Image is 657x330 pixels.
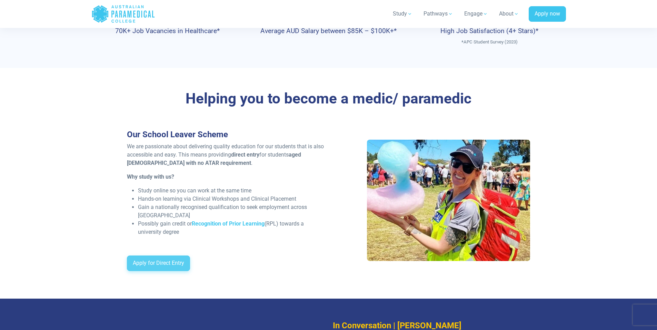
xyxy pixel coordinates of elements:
a: Engage [460,4,492,23]
h4: 70K+ Job Vacancies in Healthcare* [97,27,239,35]
a: Recognition of Prior Learning [192,220,265,227]
a: Apply now [529,6,566,22]
p: We are passionate about delivering quality education for our students that is also accessible and... [127,142,325,167]
a: About [495,4,523,23]
strong: direct entry [231,151,259,158]
strong: Why study with us? [127,173,174,180]
a: Pathways [419,4,457,23]
strong: aged [DEMOGRAPHIC_DATA] with no ATAR requirement [127,151,301,166]
h3: Our School Leaver Scheme [127,130,325,140]
h4: High Job Satisfaction (4+ Stars)* [419,27,560,35]
li: Study online so you can work at the same time [138,187,325,195]
li: Hands-on learning via Clinical Workshops and Clinical Placement [138,195,325,203]
h4: Average AUD Salary between $85K – $100K+* [258,27,399,35]
span: *APC Student Survey (2023) [461,39,518,44]
a: Australian Paramedical College [91,3,155,25]
li: Gain a nationally recognised qualification to seek employment across [GEOGRAPHIC_DATA] [138,203,325,220]
a: Apply for Direct Entry [127,256,190,271]
a: Study [389,4,417,23]
h3: Helping you to become a medic/ paramedic [127,90,530,108]
li: Possibly gain credit or (RPL) towards a university degree [138,220,325,236]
